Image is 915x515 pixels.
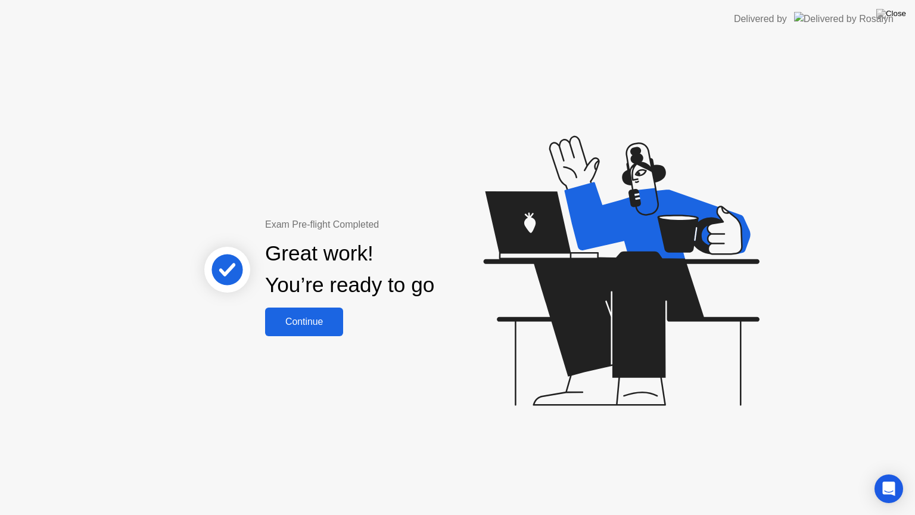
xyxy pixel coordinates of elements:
[269,317,340,327] div: Continue
[794,12,894,26] img: Delivered by Rosalyn
[265,238,434,301] div: Great work! You’re ready to go
[265,308,343,336] button: Continue
[734,12,787,26] div: Delivered by
[876,9,906,18] img: Close
[265,218,511,232] div: Exam Pre-flight Completed
[874,474,903,503] div: Open Intercom Messenger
